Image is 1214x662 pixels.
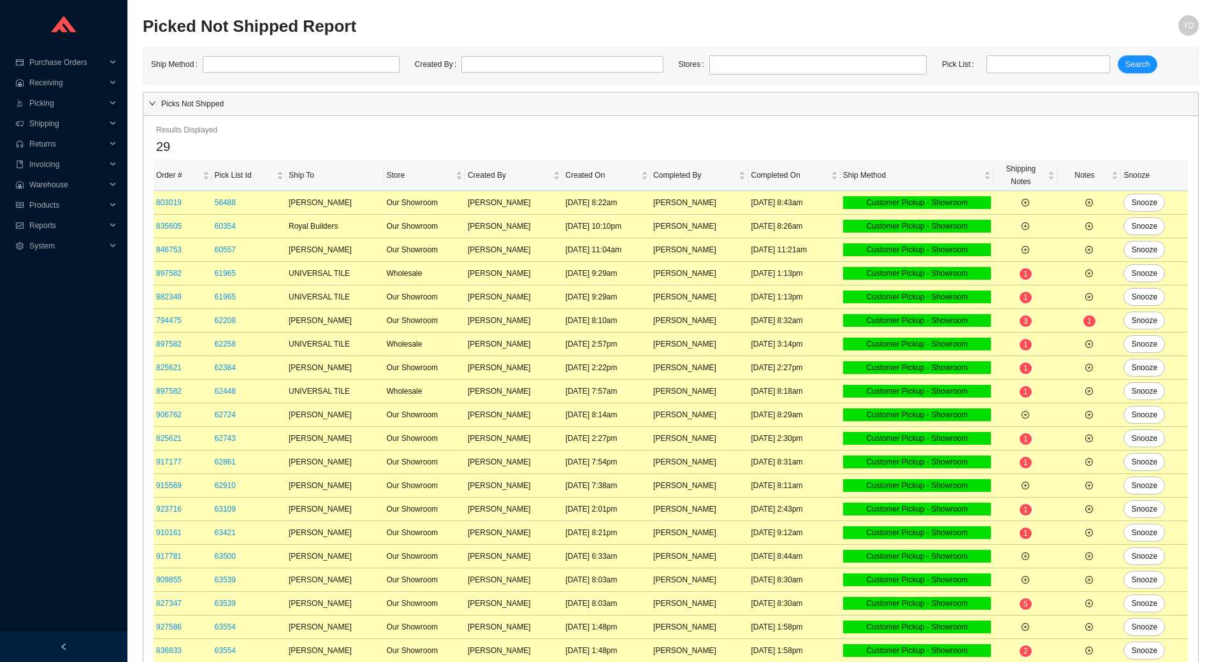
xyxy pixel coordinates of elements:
[1085,199,1093,206] span: plus-circle
[1131,550,1157,563] span: Snooze
[1131,644,1157,657] span: Snooze
[843,196,992,209] div: Customer Pickup - Showroom
[1131,314,1157,327] span: Snooze
[1124,642,1165,659] button: Snooze
[143,15,935,38] h2: Picked Not Shipped Report
[1131,456,1157,468] span: Snooze
[1124,241,1165,259] button: Snooze
[1085,340,1093,348] span: plus-circle
[465,238,563,262] td: [PERSON_NAME]
[384,568,465,592] td: Our Showroom
[1057,160,1121,191] th: Notes sortable
[651,238,748,262] td: [PERSON_NAME]
[384,238,465,262] td: Our Showroom
[1124,288,1165,306] button: Snooze
[563,191,651,215] td: [DATE] 8:22am
[215,434,236,443] a: 62743
[563,333,651,356] td: [DATE] 2:57pm
[29,93,106,113] span: Picking
[1085,364,1093,371] span: plus-circle
[384,333,465,356] td: Wholesale
[1085,576,1093,584] span: plus-circle
[1085,293,1093,301] span: plus-circle
[156,622,182,631] a: 927586
[843,573,992,586] div: Customer Pickup - Showroom
[1124,312,1165,329] button: Snooze
[748,262,840,285] td: [DATE] 1:13pm
[1022,576,1029,584] span: plus-circle
[1124,429,1165,447] button: Snooze
[1085,529,1093,536] span: plus-circle
[843,526,992,539] div: Customer Pickup - Showroom
[384,215,465,238] td: Our Showroom
[465,309,563,333] td: [PERSON_NAME]
[1020,292,1032,303] sup: 1
[1131,361,1157,374] span: Snooze
[651,474,748,498] td: [PERSON_NAME]
[156,124,1185,136] div: Results Displayed
[156,505,182,514] a: 923716
[29,134,106,154] span: Returns
[286,215,384,238] td: Royal Builders
[15,59,24,66] span: credit-card
[563,160,651,191] th: Created On sortable
[29,236,106,256] span: System
[563,262,651,285] td: [DATE] 9:29am
[1020,528,1032,539] sup: 1
[286,160,384,191] th: Ship To
[156,169,200,182] span: Order #
[215,410,236,419] a: 62724
[1085,435,1093,442] span: plus-circle
[843,361,992,374] div: Customer Pickup - Showroom
[1023,435,1028,443] span: 1
[1124,477,1165,494] button: Snooze
[215,599,236,608] a: 63539
[156,575,182,584] a: 909855
[15,222,24,229] span: fund
[215,169,274,182] span: Pick List Id
[468,169,551,182] span: Created By
[748,427,840,450] td: [DATE] 2:30pm
[156,528,182,537] a: 910161
[384,191,465,215] td: Our Showroom
[1131,220,1157,233] span: Snooze
[1085,246,1093,254] span: plus-circle
[1131,196,1157,209] span: Snooze
[1085,482,1093,489] span: plus-circle
[563,521,651,545] td: [DATE] 8:21pm
[384,498,465,521] td: Our Showroom
[1023,293,1028,302] span: 1
[29,52,106,73] span: Purchase Orders
[215,387,236,396] a: 62448
[1124,453,1165,471] button: Snooze
[1020,363,1032,374] sup: 1
[651,498,748,521] td: [PERSON_NAME]
[15,242,24,250] span: setting
[651,450,748,474] td: [PERSON_NAME]
[843,243,992,256] div: Customer Pickup - Showroom
[143,92,1198,115] div: Picks Not Shipped
[1020,386,1032,398] sup: 1
[565,169,639,182] span: Created On
[748,498,840,521] td: [DATE] 2:43pm
[748,215,840,238] td: [DATE] 8:26am
[1022,552,1029,560] span: plus-circle
[465,262,563,285] td: [PERSON_NAME]
[215,622,236,631] a: 63554
[156,410,182,419] a: 906762
[215,363,236,372] a: 62384
[465,380,563,403] td: [PERSON_NAME]
[843,314,992,327] div: Customer Pickup - Showroom
[563,380,651,403] td: [DATE] 7:57am
[1124,500,1165,518] button: Snooze
[286,262,384,285] td: UNIVERSAL TILE
[384,309,465,333] td: Our Showroom
[384,450,465,474] td: Our Showroom
[1118,55,1157,73] button: Search
[1131,267,1157,280] span: Snooze
[563,498,651,521] td: [DATE] 2:01pm
[1023,529,1028,538] span: 1
[1124,217,1165,235] button: Snooze
[651,545,748,568] td: [PERSON_NAME]
[156,457,182,466] a: 917177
